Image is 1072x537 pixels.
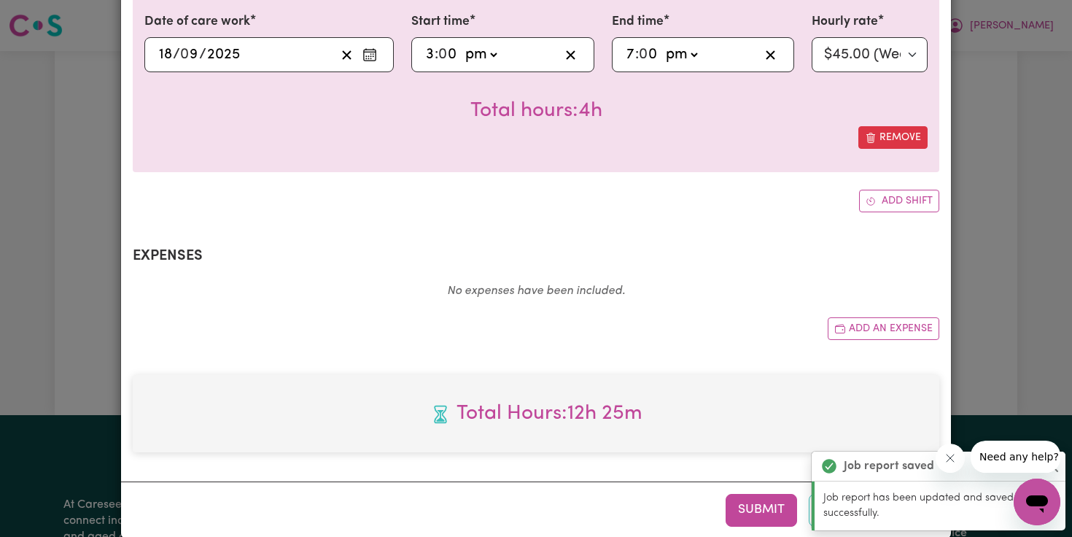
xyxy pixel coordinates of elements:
[971,441,1060,473] iframe: Message from company
[726,494,797,526] button: Submit job report
[435,47,438,63] span: :
[640,44,659,66] input: --
[180,47,189,62] span: 0
[823,490,1057,522] p: Job report has been updated and saved successfully.
[181,44,199,66] input: --
[639,47,648,62] span: 0
[158,44,173,66] input: --
[828,317,939,340] button: Add another expense
[626,44,635,66] input: --
[859,190,939,212] button: Add another shift
[470,101,602,121] span: Total hours worked: 4 hours
[812,12,878,31] label: Hourly rate
[335,44,358,66] button: Clear date
[411,12,470,31] label: Start time
[358,44,381,66] button: Enter the date of care work
[809,494,863,526] button: Save job report
[1014,479,1060,525] iframe: Button to launch messaging window
[439,44,458,66] input: --
[144,12,250,31] label: Date of care work
[844,457,934,475] strong: Job report saved
[936,444,965,473] iframe: Close message
[447,285,625,297] em: No expenses have been included.
[635,47,639,63] span: :
[612,12,664,31] label: End time
[858,126,928,149] button: Remove this shift
[438,47,447,62] span: 0
[133,247,939,265] h2: Expenses
[206,44,241,66] input: ----
[144,398,928,429] span: Total hours worked: 12 hours 25 minutes
[425,44,435,66] input: --
[173,47,180,63] span: /
[199,47,206,63] span: /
